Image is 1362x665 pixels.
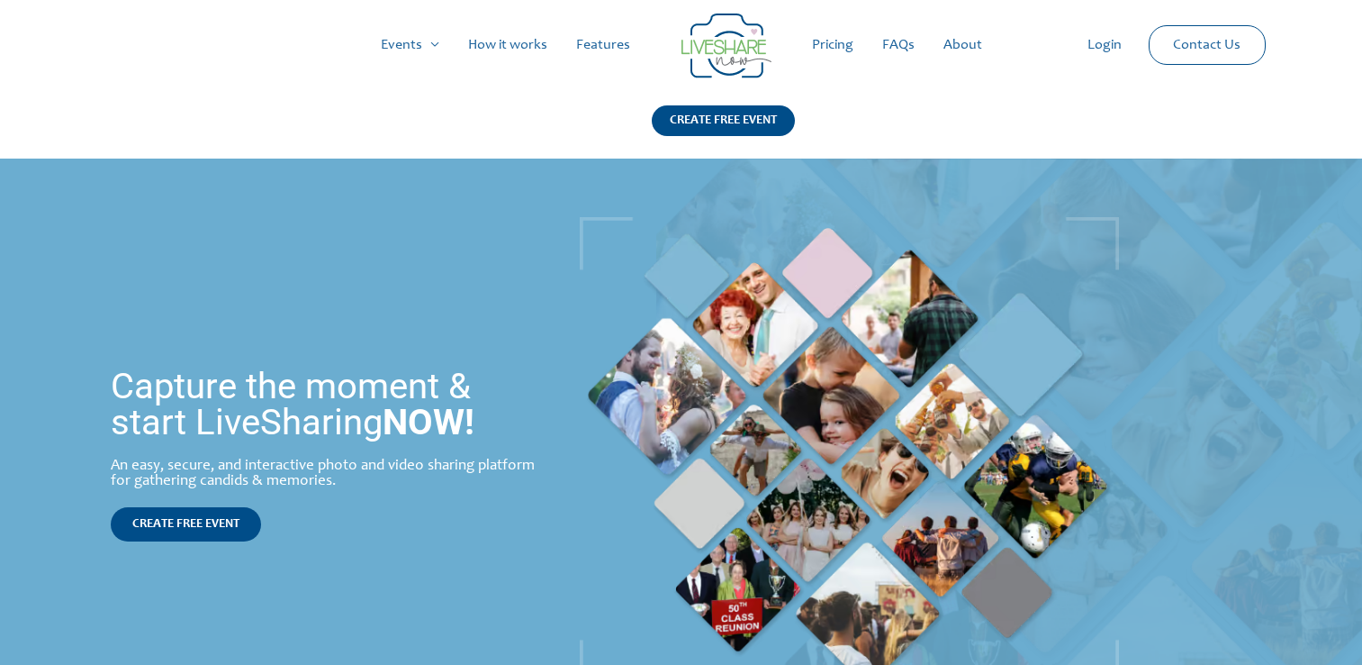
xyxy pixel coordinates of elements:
[798,16,868,74] a: Pricing
[111,459,542,489] div: An easy, secure, and interactive photo and video sharing platform for gathering candids & memories.
[366,16,454,74] a: Events
[562,16,645,74] a: Features
[652,105,795,159] a: CREATE FREE EVENT
[454,16,562,74] a: How it works
[652,105,795,136] div: CREATE FREE EVENT
[111,369,542,441] h1: Capture the moment & start LiveSharing
[32,16,1330,74] nav: Site Navigation
[1159,26,1255,64] a: Contact Us
[929,16,997,74] a: About
[868,16,929,74] a: FAQs
[111,507,261,542] a: CREATE FREE EVENT
[1073,16,1136,74] a: Login
[681,14,771,78] img: LiveShare logo - Capture & Share Event Memories
[132,518,239,531] span: CREATE FREE EVENT
[383,401,474,443] strong: NOW!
